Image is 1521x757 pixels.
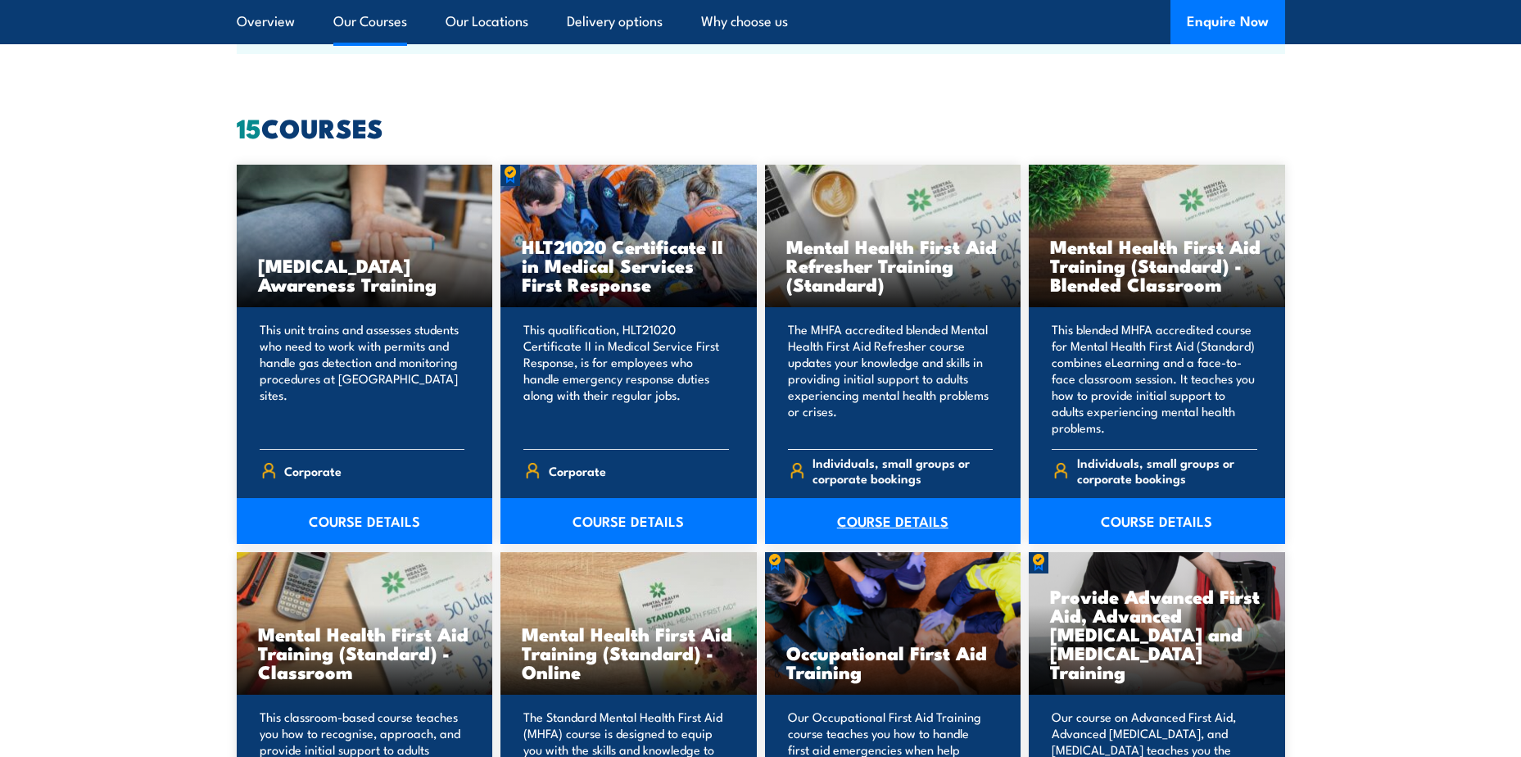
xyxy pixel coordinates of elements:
[260,321,465,436] p: This unit trains and assesses students who need to work with permits and handle gas detection and...
[522,237,736,293] h3: HLT21020 Certificate II in Medical Services First Response
[523,321,729,436] p: This qualification, HLT21020 Certificate II in Medical Service First Response, is for employees w...
[786,643,1000,681] h3: Occupational First Aid Training
[237,107,261,147] strong: 15
[1050,237,1264,293] h3: Mental Health First Aid Training (Standard) - Blended Classroom
[237,116,1285,138] h2: COURSES
[1029,498,1285,544] a: COURSE DETAILS
[258,256,472,293] h3: [MEDICAL_DATA] Awareness Training
[786,237,1000,293] h3: Mental Health First Aid Refresher Training (Standard)
[237,498,493,544] a: COURSE DETAILS
[1052,321,1257,436] p: This blended MHFA accredited course for Mental Health First Aid (Standard) combines eLearning and...
[765,498,1021,544] a: COURSE DETAILS
[1077,455,1257,486] span: Individuals, small groups or corporate bookings
[788,321,994,436] p: The MHFA accredited blended Mental Health First Aid Refresher course updates your knowledge and s...
[500,498,757,544] a: COURSE DETAILS
[1050,587,1264,681] h3: Provide Advanced First Aid, Advanced [MEDICAL_DATA] and [MEDICAL_DATA] Training
[813,455,993,486] span: Individuals, small groups or corporate bookings
[258,624,472,681] h3: Mental Health First Aid Training (Standard) - Classroom
[522,624,736,681] h3: Mental Health First Aid Training (Standard) - Online
[284,458,342,483] span: Corporate
[549,458,606,483] span: Corporate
